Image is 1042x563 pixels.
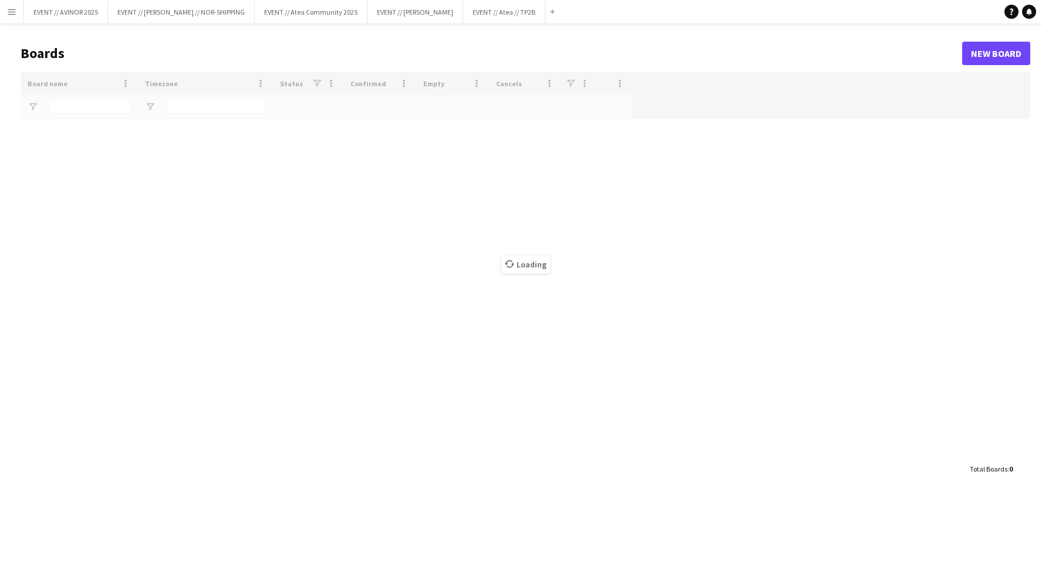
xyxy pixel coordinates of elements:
[501,256,550,273] span: Loading
[970,464,1007,473] span: Total Boards
[21,45,962,62] h1: Boards
[1009,464,1013,473] span: 0
[970,457,1013,480] div: :
[255,1,367,23] button: EVENT // Atea Community 2025
[962,42,1030,65] a: New Board
[24,1,108,23] button: EVENT // AVINOR 2025
[367,1,463,23] button: EVENT // [PERSON_NAME]
[108,1,255,23] button: EVENT // [PERSON_NAME] // NOR-SHIPPING
[463,1,545,23] button: EVENT // Atea // TP2B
